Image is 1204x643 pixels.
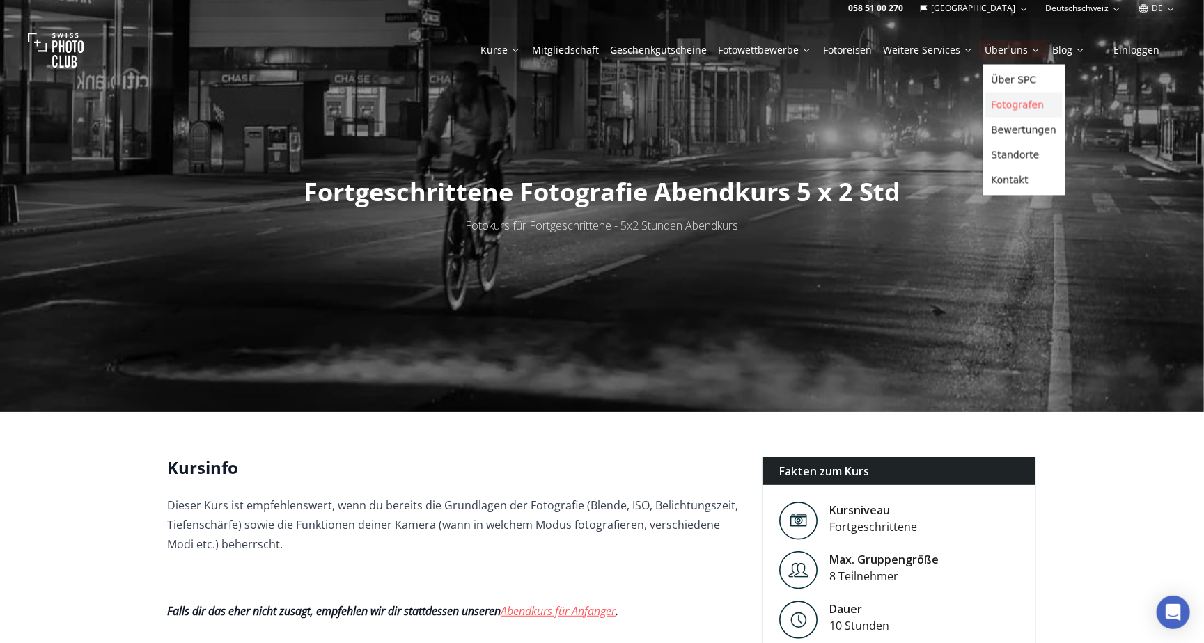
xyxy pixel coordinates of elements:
[986,168,1063,193] a: Kontakt
[877,40,979,60] button: Weitere Services
[986,118,1063,143] a: Bewertungen
[480,43,521,57] a: Kurse
[818,40,877,60] button: Fotoreisen
[168,495,740,554] p: Dieser Kurs ist empfehlenswert, wenn du bereits die Grundlagen der Fotografie (Blende, ISO, Belic...
[526,40,604,60] button: Mitgliedschaft
[883,43,974,57] a: Weitere Services
[466,218,739,233] span: Fotokurs für Fortgeschrittene - 5x2 Stunden Abendkurs
[848,3,903,14] a: 058 51 00 270
[829,568,939,585] div: 8 Teilnehmer
[718,43,812,57] a: Fotowettbewerbe
[501,603,616,619] a: Abendkurs für Anfänger
[168,457,740,479] h2: Kursinfo
[986,68,1063,93] a: Über SPC
[979,40,1047,60] button: Über uns
[763,457,1036,485] div: Fakten zum Kurs
[475,40,526,60] button: Kurse
[712,40,818,60] button: Fotowettbewerbe
[779,551,818,589] img: Level
[1052,43,1086,57] a: Blog
[1157,596,1190,629] div: Open Intercom Messenger
[304,175,900,209] span: Fortgeschrittene Fotografie Abendkurs 5 x 2 Std
[779,601,818,639] img: Level
[829,551,939,568] div: Max. Gruppengröße
[1047,40,1091,60] button: Blog
[986,143,1063,168] a: Standorte
[604,40,712,60] button: Geschenkgutscheine
[829,502,917,518] div: Kursniveau
[829,617,889,634] div: 10 Stunden
[610,43,707,57] a: Geschenkgutscheine
[829,601,889,617] div: Dauer
[1097,40,1176,60] button: Einloggen
[985,43,1041,57] a: Über uns
[779,502,818,540] img: Level
[986,93,1063,118] a: Fotografen
[829,518,917,535] div: Fortgeschrittene
[168,603,619,619] em: Falls dir das eher nicht zusagt, empfehlen wir dir stattdessen unseren .
[532,43,599,57] a: Mitgliedschaft
[28,22,84,78] img: Swiss photo club
[823,43,872,57] a: Fotoreisen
